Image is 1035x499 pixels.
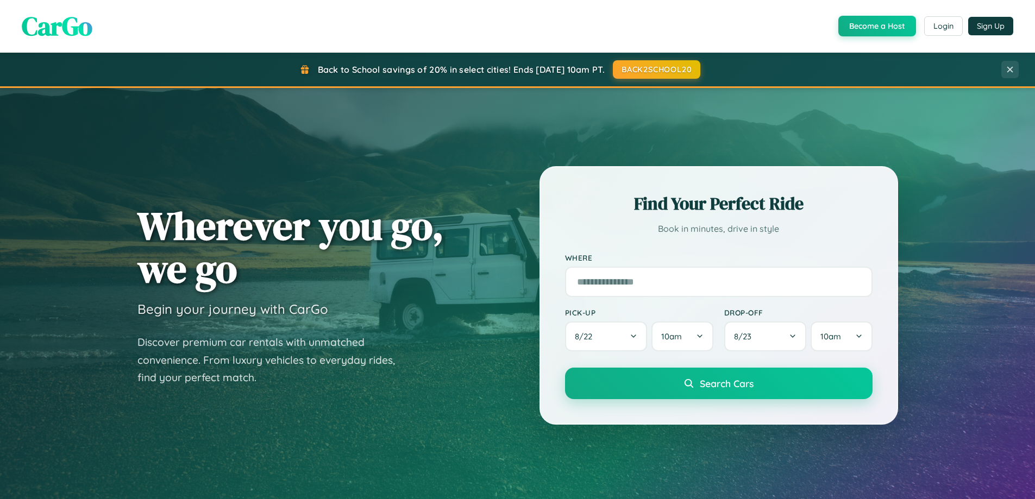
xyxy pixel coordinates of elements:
h2: Find Your Perfect Ride [565,192,873,216]
label: Drop-off [724,308,873,317]
button: Search Cars [565,368,873,399]
span: Back to School savings of 20% in select cities! Ends [DATE] 10am PT. [318,64,605,75]
label: Where [565,253,873,262]
button: 10am [651,321,713,351]
h1: Wherever you go, we go [137,204,444,290]
p: Discover premium car rentals with unmatched convenience. From luxury vehicles to everyday rides, ... [137,333,409,387]
span: 10am [661,331,682,342]
span: CarGo [22,8,92,44]
button: 8/23 [724,321,807,351]
button: Become a Host [838,16,916,36]
span: Search Cars [700,377,754,389]
span: 8 / 23 [734,331,757,342]
button: 8/22 [565,321,648,351]
button: Login [924,16,963,36]
h3: Begin your journey with CarGo [137,301,328,317]
button: BACK2SCHOOL20 [613,60,700,79]
button: 10am [811,321,872,351]
button: Sign Up [968,17,1013,35]
label: Pick-up [565,308,713,317]
p: Book in minutes, drive in style [565,221,873,237]
span: 10am [820,331,841,342]
span: 8 / 22 [575,331,598,342]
